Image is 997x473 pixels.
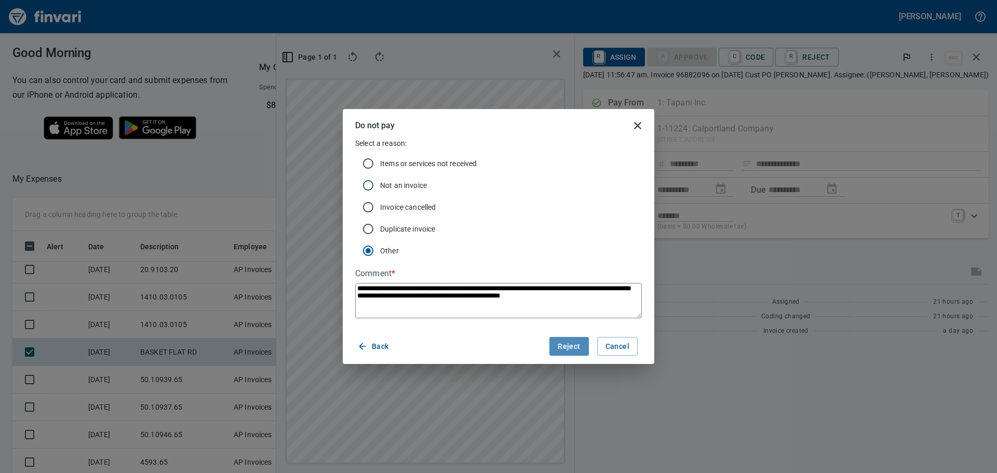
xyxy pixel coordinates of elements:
button: close [625,113,650,138]
span: Select a reason: [355,139,407,147]
span: Duplicate invoice [380,224,634,234]
div: Invoice cancelled [355,196,642,218]
button: Cancel [597,337,638,356]
div: Other [355,240,642,262]
span: Other [380,246,634,256]
div: Items or services not received [355,153,642,174]
span: Not an invoice [380,180,634,191]
div: Not an invoice [355,174,642,196]
label: Comment [355,269,642,278]
button: Back [355,337,393,356]
span: Cancel [605,340,629,353]
div: Duplicate invoice [355,218,642,240]
span: Reject [558,340,580,353]
button: Reject [549,337,588,356]
span: Back [359,340,389,353]
span: Items or services not received [380,158,634,169]
span: Invoice cancelled [380,202,634,212]
h5: Do not pay [355,120,395,131]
